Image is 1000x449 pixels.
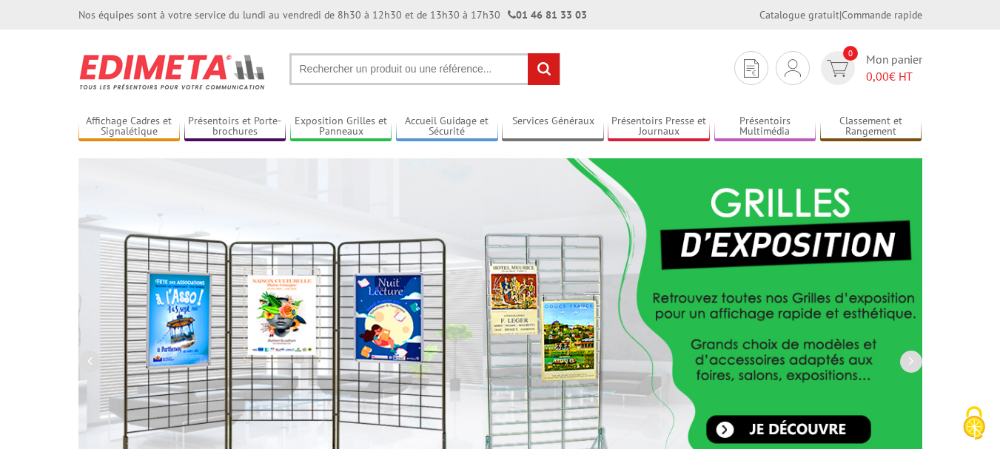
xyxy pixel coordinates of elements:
a: Classement et Rangement [820,115,922,139]
span: 0,00 [866,69,889,84]
span: € HT [866,68,922,85]
a: Affichage Cadres et Signalétique [78,115,181,139]
img: devis rapide [785,59,801,77]
div: Nos équipes sont à votre service du lundi au vendredi de 8h30 à 12h30 et de 13h30 à 17h30 [78,7,587,22]
a: Commande rapide [842,8,922,21]
a: Présentoirs Multimédia [714,115,816,139]
div: | [759,7,922,22]
a: Services Généraux [502,115,604,139]
img: Cookies (fenêtre modale) [956,405,993,442]
a: Présentoirs Presse et Journaux [608,115,710,139]
button: Cookies (fenêtre modale) [948,399,1000,449]
a: Accueil Guidage et Sécurité [396,115,498,139]
img: devis rapide [827,60,848,77]
a: Catalogue gratuit [759,8,839,21]
span: 0 [843,46,858,61]
span: Mon panier [866,51,922,85]
input: Rechercher un produit ou une référence... [289,53,560,85]
strong: 01 46 81 33 03 [508,8,587,21]
a: Exposition Grilles et Panneaux [290,115,392,139]
img: devis rapide [744,59,759,78]
img: Présentoir, panneau, stand - Edimeta - PLV, affichage, mobilier bureau, entreprise [78,44,267,99]
a: devis rapide 0 Mon panier 0,00€ HT [817,51,922,85]
input: rechercher [528,53,560,85]
a: Présentoirs et Porte-brochures [184,115,286,139]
